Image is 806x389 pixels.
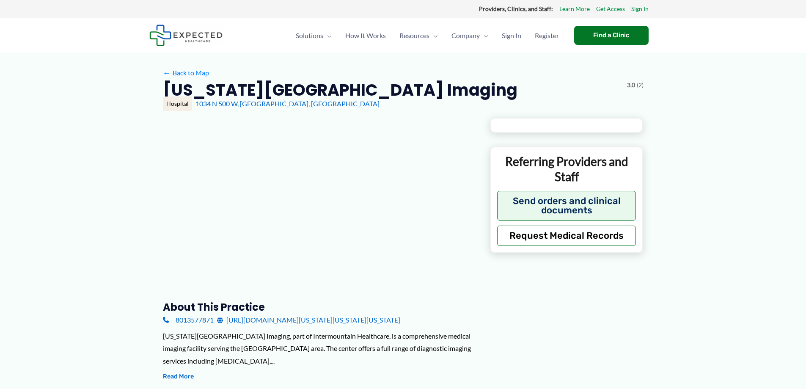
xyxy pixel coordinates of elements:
[631,3,649,14] a: Sign In
[323,21,332,50] span: Menu Toggle
[163,372,194,382] button: Read More
[497,226,636,246] button: Request Medical Records
[163,301,476,314] h3: About this practice
[502,21,521,50] span: Sign In
[163,97,192,111] div: Hospital
[289,21,566,50] nav: Primary Site Navigation
[163,80,517,100] h2: [US_STATE][GEOGRAPHIC_DATA] Imaging
[480,21,488,50] span: Menu Toggle
[637,80,644,91] span: (2)
[479,5,553,12] strong: Providers, Clinics, and Staff:
[429,21,438,50] span: Menu Toggle
[345,21,386,50] span: How It Works
[296,21,323,50] span: Solutions
[163,66,209,79] a: ←Back to Map
[627,80,635,91] span: 3.0
[497,154,636,185] p: Referring Providers and Staff
[445,21,495,50] a: CompanyMenu Toggle
[195,99,380,108] a: 1034 N 500 W, [GEOGRAPHIC_DATA], [GEOGRAPHIC_DATA]
[495,21,528,50] a: Sign In
[528,21,566,50] a: Register
[338,21,393,50] a: How It Works
[163,69,171,77] span: ←
[574,26,649,45] a: Find a Clinic
[497,191,636,221] button: Send orders and clinical documents
[451,21,480,50] span: Company
[596,3,625,14] a: Get Access
[535,21,559,50] span: Register
[399,21,429,50] span: Resources
[217,314,400,326] a: [URL][DOMAIN_NAME][US_STATE][US_STATE][US_STATE]
[393,21,445,50] a: ResourcesMenu Toggle
[559,3,590,14] a: Learn More
[149,25,223,46] img: Expected Healthcare Logo - side, dark font, small
[163,330,476,367] div: [US_STATE][GEOGRAPHIC_DATA] Imaging, part of Intermountain Healthcare, is a comprehensive medical...
[163,314,214,326] a: 8013577871
[289,21,338,50] a: SolutionsMenu Toggle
